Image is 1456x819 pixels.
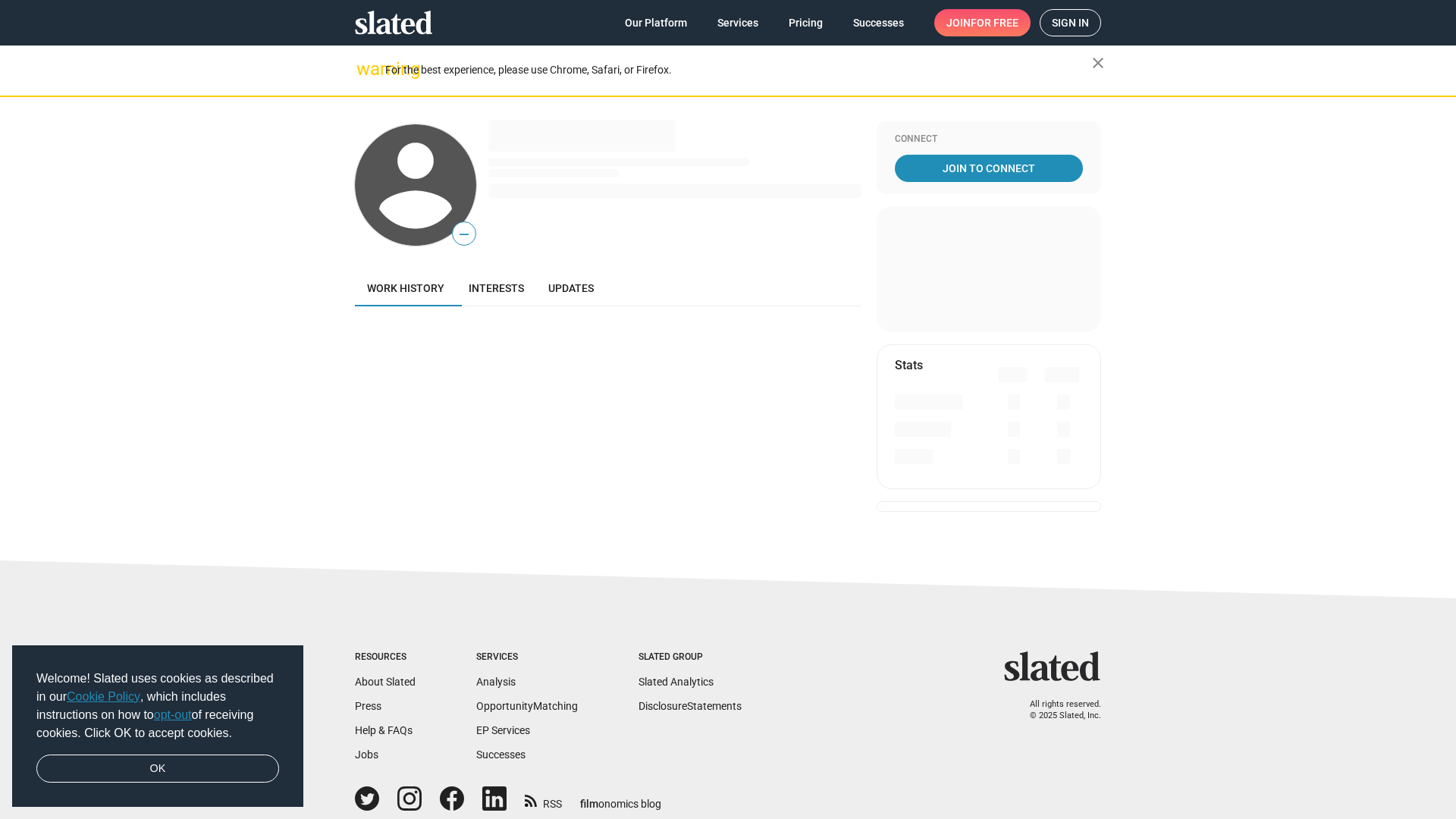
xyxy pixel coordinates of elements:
[895,357,923,373] mat-card-title: Stats
[1089,54,1107,72] mat-icon: close
[946,9,1018,36] span: Join
[154,708,192,721] a: opt-out
[898,155,1080,182] span: Join To Connect
[385,60,1092,80] div: For the best experience, please use Chrome, Safari, or Firefox.
[1052,10,1089,36] span: Sign in
[469,282,524,294] span: Interests
[717,9,758,36] span: Services
[476,651,578,664] div: Services
[12,645,303,808] div: cookieconsent
[639,700,742,712] a: DisclosureStatements
[1040,9,1101,36] a: Sign in
[356,60,375,78] mat-icon: warning
[841,9,916,36] a: Successes
[476,676,516,688] a: Analysis
[639,651,742,664] div: Slated Group
[625,9,687,36] span: Our Platform
[613,9,699,36] a: Our Platform
[355,651,416,664] div: Resources
[355,676,416,688] a: About Slated
[639,676,714,688] a: Slated Analytics
[457,270,536,306] a: Interests
[548,282,594,294] span: Updates
[1014,699,1101,721] p: All rights reserved. © 2025 Slated, Inc.
[453,224,475,244] span: —
[355,724,413,736] a: Help & FAQs
[355,700,381,712] a: Press
[789,9,823,36] span: Pricing
[971,9,1018,36] span: for free
[355,748,378,761] a: Jobs
[777,9,835,36] a: Pricing
[580,798,598,810] span: film
[476,724,530,736] a: EP Services
[895,133,1083,146] div: Connect
[476,748,526,761] a: Successes
[476,700,578,712] a: OpportunityMatching
[355,270,457,306] a: Work history
[67,690,140,703] a: Cookie Policy
[705,9,770,36] a: Services
[536,270,606,306] a: Updates
[36,670,279,742] span: Welcome! Slated uses cookies as described in our , which includes instructions on how to of recei...
[36,755,279,783] a: dismiss cookie message
[934,9,1031,36] a: Joinfor free
[367,282,444,294] span: Work history
[580,785,661,811] a: filmonomics blog
[853,9,904,36] span: Successes
[525,788,562,811] a: RSS
[895,155,1083,182] a: Join To Connect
